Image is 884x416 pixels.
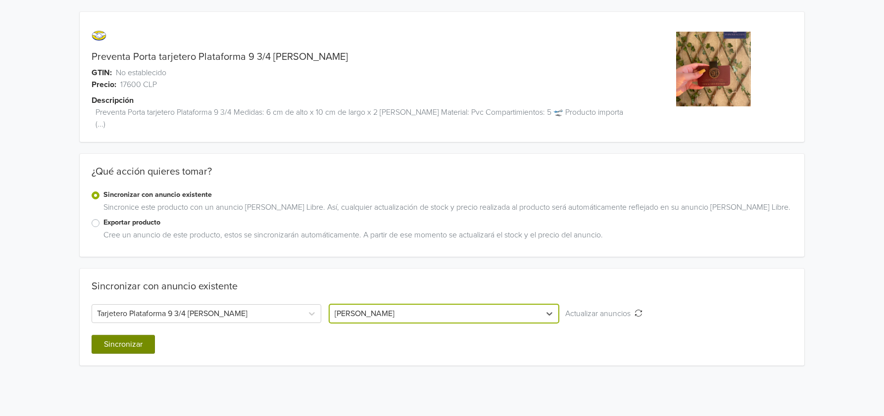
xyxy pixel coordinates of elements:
[92,335,155,354] button: Sincronizar
[80,166,804,189] div: ¿Qué acción quieres tomar?
[92,280,238,292] div: Sincronizar con anuncio existente
[92,79,116,91] span: Precio:
[103,217,792,228] label: Exportar producto
[103,189,792,200] label: Sincronizar con anuncio existente
[559,304,649,323] button: Actualizar anuncios
[99,201,792,217] div: Sincronice este producto con un anuncio [PERSON_NAME] Libre. Así, cualquier actualización de stoc...
[92,67,112,79] span: GTIN:
[116,67,166,79] span: No establecido
[120,79,157,91] span: 17600 CLP
[565,309,635,319] span: Actualizar anuncios
[96,106,635,130] span: Preventa Porta tarjetero Plataforma 9 3/4 Medidas: 6 cm de alto x 10 cm de largo x 2 [PERSON_NAME...
[676,32,751,106] img: product_image
[92,94,134,106] span: Descripción
[92,51,348,63] a: Preventa Porta tarjetero Plataforma 9 3/4 [PERSON_NAME]
[99,229,792,245] div: Cree un anuncio de este producto, estos se sincronizarán automáticamente. A partir de ese momento...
